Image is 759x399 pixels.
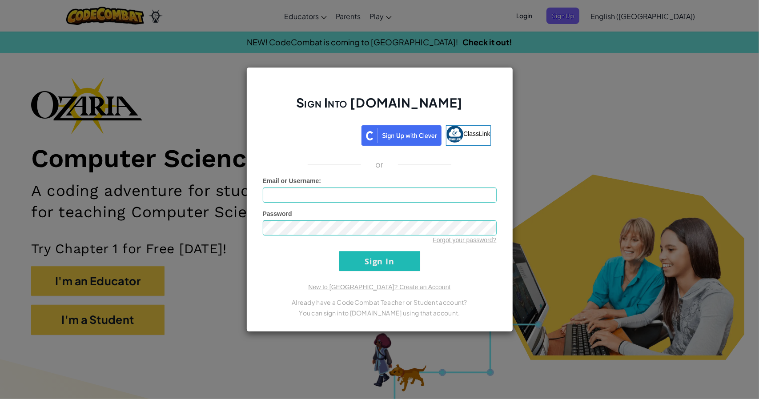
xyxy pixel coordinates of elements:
p: Already have a CodeCombat Teacher or Student account? [263,297,497,307]
p: You can sign into [DOMAIN_NAME] using that account. [263,307,497,318]
label: : [263,176,321,185]
p: or [375,159,384,170]
img: classlink-logo-small.png [446,126,463,143]
a: Forgot your password? [433,236,496,243]
img: clever_sso_button@2x.png [361,125,442,146]
a: New to [GEOGRAPHIC_DATA]? Create an Account [308,283,450,291]
input: Sign In [339,251,420,271]
span: Email or Username [263,177,319,184]
iframe: Sign in with Google Button [264,124,361,144]
span: ClassLink [463,130,490,137]
span: Password [263,210,292,217]
h2: Sign Into [DOMAIN_NAME] [263,94,497,120]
